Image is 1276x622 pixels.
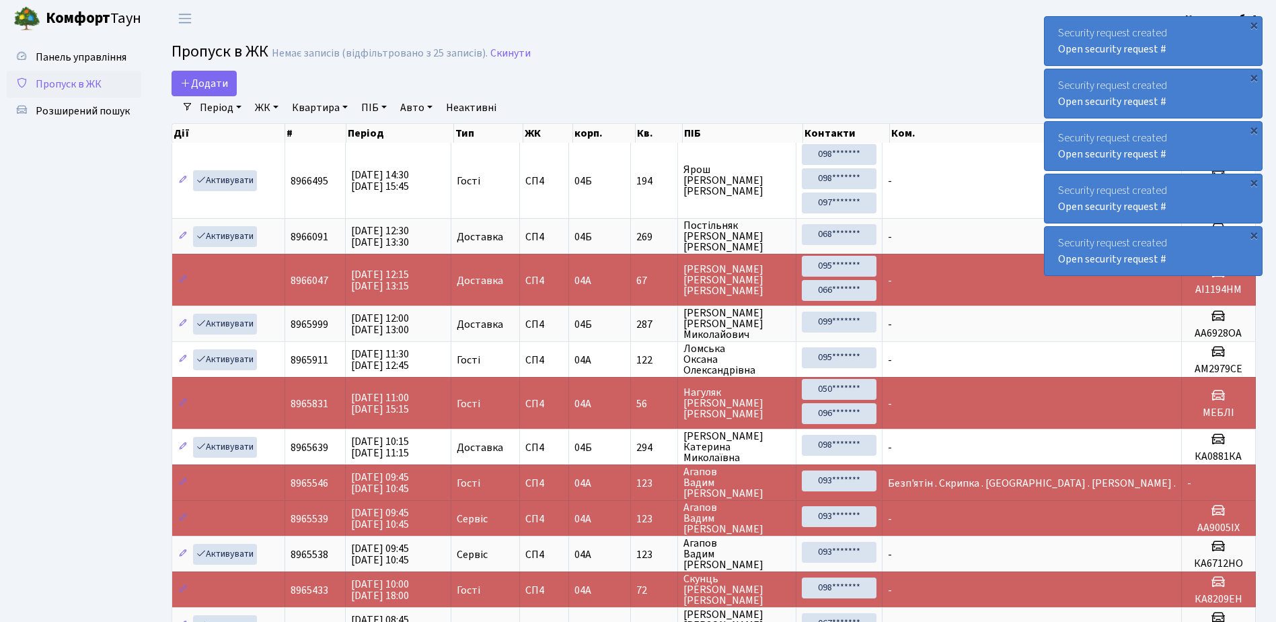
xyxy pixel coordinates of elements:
[683,264,790,296] span: [PERSON_NAME] [PERSON_NAME] [PERSON_NAME]
[351,390,409,417] span: [DATE] 11:00 [DATE] 15:15
[636,275,672,286] span: 67
[888,396,892,411] span: -
[574,583,591,598] span: 04А
[395,96,438,119] a: Авто
[636,232,672,242] span: 269
[291,273,328,288] span: 8966047
[574,353,591,368] span: 04А
[1247,176,1261,189] div: ×
[1185,11,1260,27] a: Консьєрж б. 4.
[683,124,803,143] th: ПІБ
[636,124,683,143] th: Кв.
[1185,11,1260,26] b: Консьєрж б. 4.
[457,399,480,409] span: Гості
[351,434,409,460] span: [DATE] 10:15 [DATE] 11:15
[168,7,202,30] button: Переключити навігацію
[7,98,141,125] a: Розширений пошук
[1058,42,1166,57] a: Open security request #
[291,396,328,411] span: 8965831
[1058,94,1166,109] a: Open security request #
[525,514,564,524] span: СП4
[888,583,892,598] span: -
[291,353,328,368] span: 8965911
[193,170,257,191] a: Активувати
[46,7,110,29] b: Комфорт
[1187,363,1250,376] h5: АМ2979СЕ
[683,308,790,340] span: [PERSON_NAME] [PERSON_NAME] Миколайович
[36,77,102,92] span: Пропуск в ЖК
[683,538,790,570] span: Агапов Вадим [PERSON_NAME]
[888,547,892,562] span: -
[457,232,503,242] span: Доставка
[351,347,409,373] span: [DATE] 11:30 [DATE] 12:45
[683,220,790,252] span: Постільняк [PERSON_NAME] [PERSON_NAME]
[683,574,790,606] span: Скунць [PERSON_NAME] [PERSON_NAME]
[457,514,488,524] span: Сервіс
[1187,327,1250,340] h5: АА6928ОА
[291,583,328,598] span: 8965433
[291,230,328,244] span: 8966091
[636,399,672,409] span: 56
[351,311,409,337] span: [DATE] 12:00 [DATE] 13:00
[803,124,890,143] th: Контакти
[287,96,353,119] a: Квартира
[574,396,591,411] span: 04А
[574,512,591,526] span: 04А
[351,267,409,293] span: [DATE] 12:15 [DATE] 13:15
[888,230,892,244] span: -
[888,440,892,455] span: -
[1247,71,1261,84] div: ×
[636,442,672,453] span: 294
[525,549,564,560] span: СП4
[172,71,237,96] a: Додати
[523,124,574,143] th: ЖК
[525,585,564,596] span: СП4
[1187,283,1250,296] h5: АІ1194НМ
[194,96,247,119] a: Період
[454,124,523,143] th: Тип
[683,502,790,534] span: Агапов Вадим [PERSON_NAME]
[1045,17,1262,65] div: Security request created
[525,399,564,409] span: СП4
[525,275,564,286] span: СП4
[1045,69,1262,118] div: Security request created
[457,275,503,286] span: Доставка
[457,549,488,560] span: Сервіс
[457,585,480,596] span: Гості
[888,174,892,188] span: -
[525,442,564,453] span: СП4
[1187,450,1250,463] h5: КА0881КА
[1247,18,1261,32] div: ×
[574,230,592,244] span: 04Б
[636,176,672,186] span: 194
[356,96,392,119] a: ПІБ
[351,577,409,603] span: [DATE] 10:00 [DATE] 18:00
[683,431,790,463] span: [PERSON_NAME] Катерина Миколаївна
[574,174,592,188] span: 04Б
[636,355,672,366] span: 122
[1187,407,1250,419] h5: МЕБЛІ
[1058,147,1166,162] a: Open security request #
[1045,122,1262,170] div: Security request created
[574,440,592,455] span: 04Б
[525,232,564,242] span: СП4
[888,317,892,332] span: -
[457,319,503,330] span: Доставка
[1058,199,1166,214] a: Open security request #
[250,96,284,119] a: ЖК
[351,470,409,496] span: [DATE] 09:45 [DATE] 10:45
[457,478,480,489] span: Гості
[574,547,591,562] span: 04А
[291,440,328,455] span: 8965639
[180,76,228,91] span: Додати
[7,71,141,98] a: Пропуск в ЖК
[291,317,328,332] span: 8965999
[890,124,1181,143] th: Ком.
[351,506,409,532] span: [DATE] 09:45 [DATE] 10:45
[1247,123,1261,137] div: ×
[457,176,480,186] span: Гості
[888,476,1176,491] span: Безп'ятін . Скрипка . [GEOGRAPHIC_DATA] . [PERSON_NAME] .
[291,174,328,188] span: 8966495
[1045,227,1262,275] div: Security request created
[351,168,409,194] span: [DATE] 14:30 [DATE] 15:45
